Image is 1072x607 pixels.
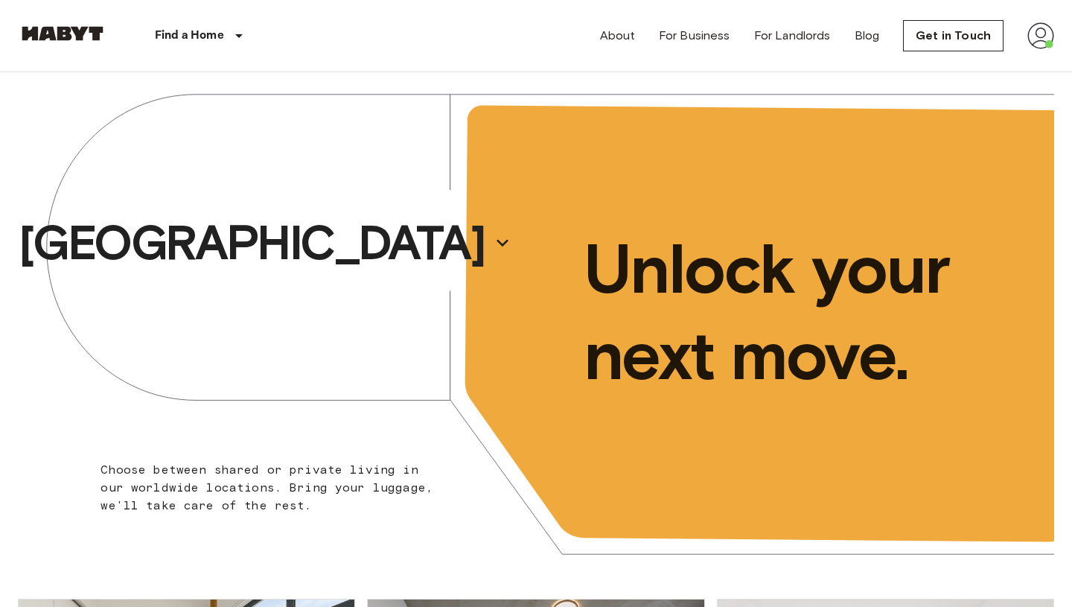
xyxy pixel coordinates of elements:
[19,213,485,273] p: [GEOGRAPHIC_DATA]
[13,209,517,277] button: [GEOGRAPHIC_DATA]
[1027,22,1054,49] img: avatar
[155,27,224,45] p: Find a Home
[903,20,1004,51] a: Get in Touch
[584,226,1030,398] p: Unlock your next move.
[18,26,107,41] img: Habyt
[855,27,880,45] a: Blog
[100,461,442,515] p: Choose between shared or private living in our worldwide locations. Bring your luggage, we'll tak...
[754,27,831,45] a: For Landlords
[600,27,635,45] a: About
[659,27,730,45] a: For Business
